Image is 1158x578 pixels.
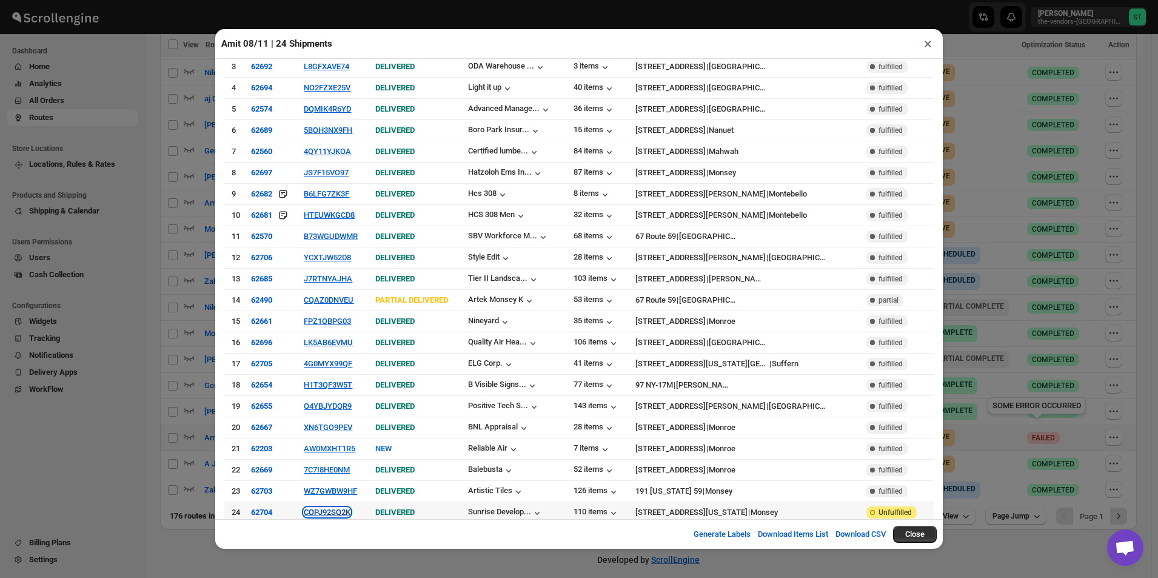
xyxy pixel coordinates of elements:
div: Monroe [709,464,735,476]
span: fulfilled [879,104,903,114]
button: 35 items [574,316,615,328]
td: 8 [224,162,247,183]
td: 12 [224,247,247,268]
div: Advanced Manage... [468,104,540,113]
button: 62681 [251,209,272,221]
button: Close [893,526,937,543]
div: [STREET_ADDRESS] [635,146,706,158]
button: 62655 [251,402,272,411]
button: 3 items [574,61,611,73]
span: fulfilled [879,232,903,241]
button: 62490 [251,295,272,304]
div: Montebello [769,209,807,221]
span: fulfilled [879,423,903,432]
div: 15 items [574,125,615,137]
div: 68 items [574,231,615,243]
button: 62574 [251,104,272,113]
button: 62682 [251,188,272,200]
span: DELIVERED [375,168,415,177]
div: | [635,379,858,391]
div: Quality Air Hea... [468,337,527,346]
button: WZ7GWBW9HF [304,486,357,496]
span: fulfilled [879,253,903,263]
button: Tier II Landsca... [468,274,540,286]
span: DELIVERED [375,126,415,135]
div: | [635,464,858,476]
button: 53 items [574,295,615,307]
div: 62705 [251,359,272,368]
div: [STREET_ADDRESS][PERSON_NAME] [635,209,766,221]
div: 110 items [574,507,620,519]
button: 28 items [574,422,615,434]
div: Boro Park Insur... [468,125,529,134]
div: Style Edit [468,252,512,264]
div: [STREET_ADDRESS] [635,167,706,179]
button: × [919,35,937,52]
span: Unfulfilled [879,508,912,517]
span: fulfilled [879,359,903,369]
button: L8GFXAVE74 [304,62,349,71]
span: fulfilled [879,338,903,348]
div: | [635,506,858,519]
button: J7RTNYAJHA [304,274,352,283]
button: 4G0MYX99QF [304,359,352,368]
td: 11 [224,226,247,247]
div: Sunrise Develop... [468,507,531,516]
span: fulfilled [879,486,903,496]
span: DELIVERED [375,359,415,368]
div: [STREET_ADDRESS] [635,422,706,434]
div: 62681 [251,210,272,220]
button: 5BOH3NX9FH [304,126,352,135]
button: HCS 308 Men [468,210,527,222]
div: [STREET_ADDRESS] [635,124,706,136]
div: Tier II Landsca... [468,274,527,283]
div: Artistic Tiles [468,486,524,498]
button: 62706 [251,253,272,262]
span: DELIVERED [375,274,415,283]
div: [GEOGRAPHIC_DATA] [679,294,737,306]
button: Positive Tech S... [468,401,540,413]
div: [GEOGRAPHIC_DATA] [709,61,766,73]
div: Monsey [709,167,736,179]
span: fulfilled [879,147,903,156]
td: 16 [224,332,247,353]
div: 62669 [251,465,272,474]
div: | [635,294,858,306]
span: DELIVERED [375,189,415,198]
div: 106 items [574,337,620,349]
button: BNL Appraisal [468,422,530,434]
button: Download CSV [828,522,893,546]
button: HTEUWKGCD8 [304,210,355,220]
div: | [635,167,858,179]
span: DELIVERED [375,147,415,156]
div: 191 [US_STATE] 59 [635,485,702,497]
button: YCXTJW52D8 [304,253,351,262]
a: Open chat [1107,529,1143,566]
div: 62661 [251,317,272,326]
div: [STREET_ADDRESS][PERSON_NAME] [635,252,766,264]
td: 24 [224,502,247,523]
div: Artek Monsey K [468,295,535,307]
button: JS7F15VO97 [304,168,349,177]
button: 103 items [574,274,620,286]
div: Montebello [769,188,807,200]
button: 41 items [574,358,615,371]
div: 7 items [574,443,611,455]
div: [STREET_ADDRESS][US_STATE] [635,506,748,519]
div: | [635,337,858,349]
td: 9 [224,183,247,204]
div: Positive Tech S... [468,401,528,410]
button: DQMIK4R6YD [304,104,351,113]
span: DELIVERED [375,210,415,220]
span: DELIVERED [375,232,415,241]
span: PARTIAL DELIVERED [375,295,448,304]
div: [STREET_ADDRESS][PERSON_NAME] [635,188,766,200]
div: | [635,103,858,115]
div: | [635,485,858,497]
td: 3 [224,56,247,77]
div: | [635,209,858,221]
button: 52 items [574,465,615,477]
